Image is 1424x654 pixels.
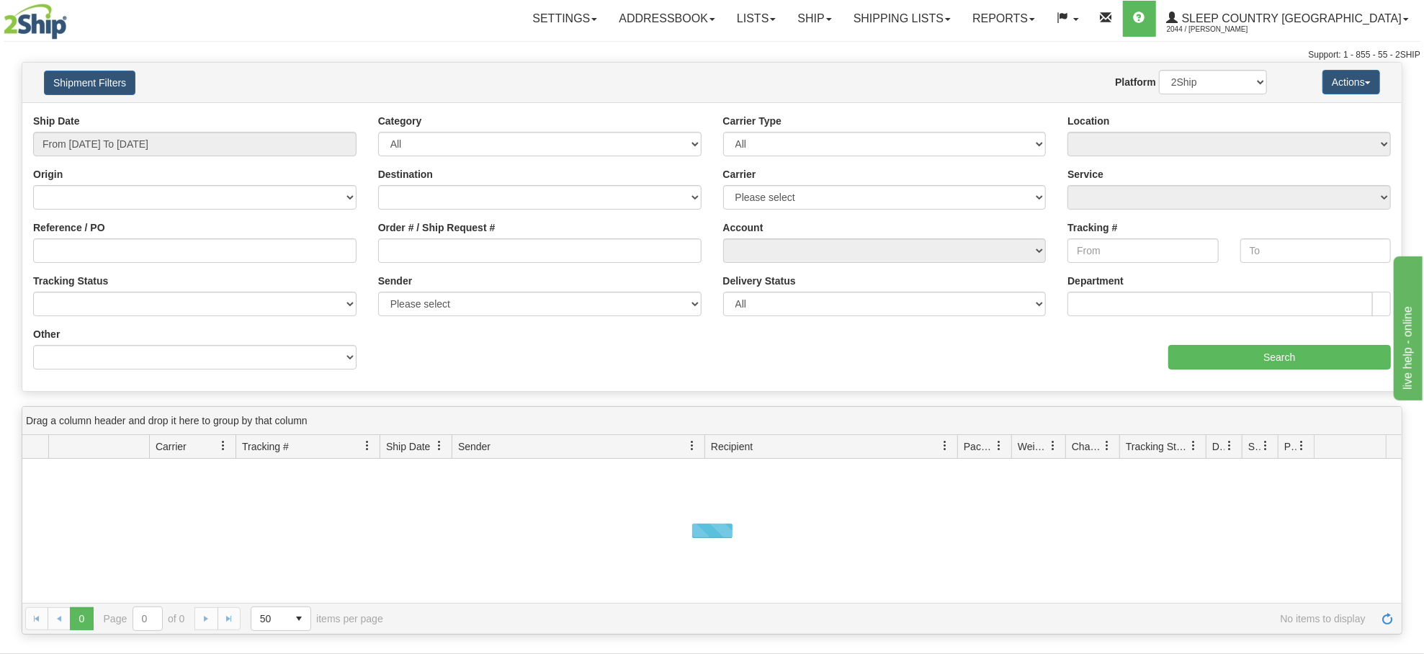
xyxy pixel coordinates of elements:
span: Tracking # [242,439,289,454]
iframe: chat widget [1391,254,1423,400]
span: Sleep Country [GEOGRAPHIC_DATA] [1178,12,1402,24]
span: Charge [1072,439,1102,454]
span: Carrier [156,439,187,454]
span: Page of 0 [104,606,185,631]
label: Sender [378,274,412,288]
a: Addressbook [608,1,726,37]
a: Settings [521,1,608,37]
a: Tracking # filter column settings [355,434,380,458]
a: Ship Date filter column settings [427,434,452,458]
label: Tracking Status [33,274,108,288]
a: Refresh [1376,607,1399,630]
label: Platform [1115,75,1156,89]
label: Tracking # [1067,220,1117,235]
span: Pickup Status [1284,439,1297,454]
label: Ship Date [33,114,80,128]
input: To [1240,238,1391,263]
label: Carrier [723,167,756,182]
a: Shipment Issues filter column settings [1253,434,1278,458]
div: grid grouping header [22,407,1402,435]
label: Category [378,114,422,128]
span: select [287,607,310,630]
label: Department [1067,274,1124,288]
div: Support: 1 - 855 - 55 - 2SHIP [4,49,1420,61]
span: Shipment Issues [1248,439,1260,454]
a: Pickup Status filter column settings [1289,434,1314,458]
label: Reference / PO [33,220,105,235]
a: Charge filter column settings [1095,434,1119,458]
span: Tracking Status [1126,439,1188,454]
span: Delivery Status [1212,439,1224,454]
label: Destination [378,167,433,182]
label: Delivery Status [723,274,796,288]
a: Delivery Status filter column settings [1217,434,1242,458]
span: 50 [260,612,279,626]
input: Search [1168,345,1391,369]
label: Account [723,220,764,235]
a: Ship [787,1,842,37]
span: Recipient [711,439,753,454]
a: Sender filter column settings [680,434,704,458]
a: Tracking Status filter column settings [1181,434,1206,458]
span: Page 0 [70,607,93,630]
div: live help - online [11,9,133,26]
label: Order # / Ship Request # [378,220,496,235]
a: Shipping lists [843,1,962,37]
button: Shipment Filters [44,71,135,95]
label: Origin [33,167,63,182]
button: Actions [1322,70,1380,94]
span: Sender [458,439,491,454]
a: Lists [726,1,787,37]
span: Ship Date [386,439,430,454]
label: Other [33,327,60,341]
input: From [1067,238,1218,263]
label: Carrier Type [723,114,782,128]
a: Reports [962,1,1046,37]
img: logo2044.jpg [4,4,67,40]
a: Recipient filter column settings [933,434,957,458]
label: Service [1067,167,1103,182]
span: Packages [964,439,994,454]
span: Weight [1018,439,1048,454]
span: Page sizes drop down [251,606,311,631]
span: items per page [251,606,383,631]
a: Weight filter column settings [1041,434,1065,458]
a: Carrier filter column settings [211,434,236,458]
span: 2044 / [PERSON_NAME] [1167,22,1275,37]
span: No items to display [403,613,1366,624]
label: Location [1067,114,1109,128]
a: Packages filter column settings [987,434,1011,458]
a: Sleep Country [GEOGRAPHIC_DATA] 2044 / [PERSON_NAME] [1156,1,1420,37]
